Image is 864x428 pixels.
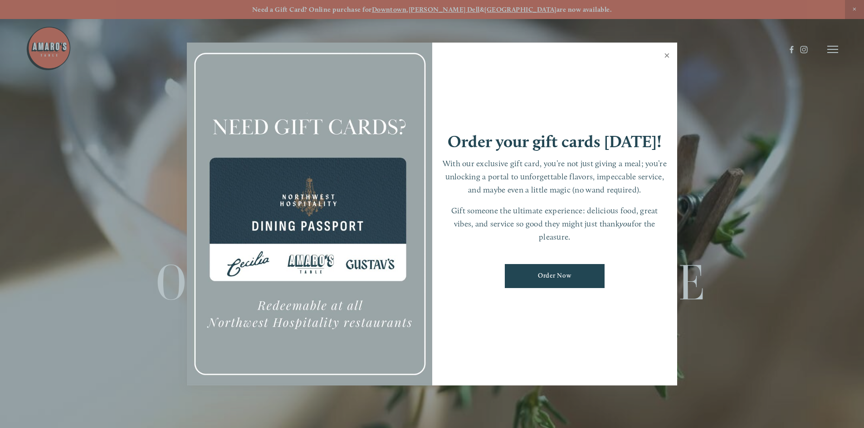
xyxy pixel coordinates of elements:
p: With our exclusive gift card, you’re not just giving a meal; you’re unlocking a portal to unforge... [441,157,669,196]
a: Order Now [505,264,605,288]
a: Close [658,44,676,69]
p: Gift someone the ultimate experience: delicious food, great vibes, and service so good they might... [441,204,669,243]
h1: Order your gift cards [DATE]! [448,133,662,150]
em: you [620,219,632,228]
